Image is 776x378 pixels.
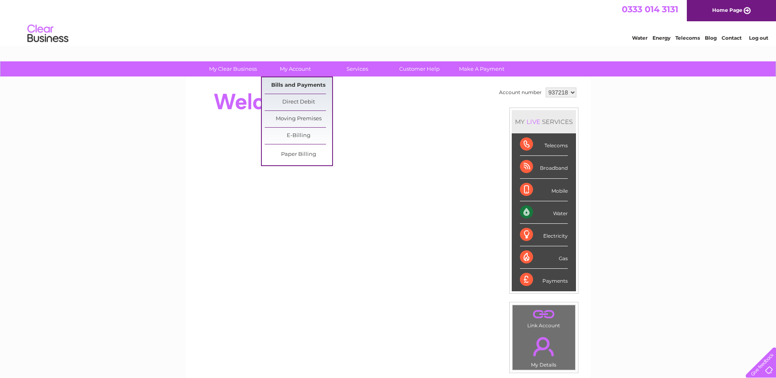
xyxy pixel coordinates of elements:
[525,118,542,126] div: LIVE
[749,35,768,41] a: Log out
[265,111,332,127] a: Moving Premises
[520,179,568,201] div: Mobile
[520,201,568,224] div: Water
[448,61,515,76] a: Make A Payment
[195,4,582,40] div: Clear Business is a trading name of Verastar Limited (registered in [GEOGRAPHIC_DATA] No. 3667643...
[675,35,700,41] a: Telecoms
[520,269,568,291] div: Payments
[386,61,453,76] a: Customer Help
[622,4,678,14] a: 0333 014 3131
[515,307,573,322] a: .
[520,246,568,269] div: Gas
[265,77,332,94] a: Bills and Payments
[199,61,267,76] a: My Clear Business
[705,35,717,41] a: Blog
[261,61,329,76] a: My Account
[515,332,573,361] a: .
[652,35,670,41] a: Energy
[512,330,576,370] td: My Details
[265,146,332,163] a: Paper Billing
[632,35,648,41] a: Water
[265,128,332,144] a: E-Billing
[324,61,391,76] a: Services
[512,305,576,331] td: Link Account
[722,35,742,41] a: Contact
[497,85,544,99] td: Account number
[265,94,332,110] a: Direct Debit
[27,21,69,46] img: logo.png
[520,224,568,246] div: Electricity
[520,133,568,156] div: Telecoms
[520,156,568,178] div: Broadband
[512,110,576,133] div: MY SERVICES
